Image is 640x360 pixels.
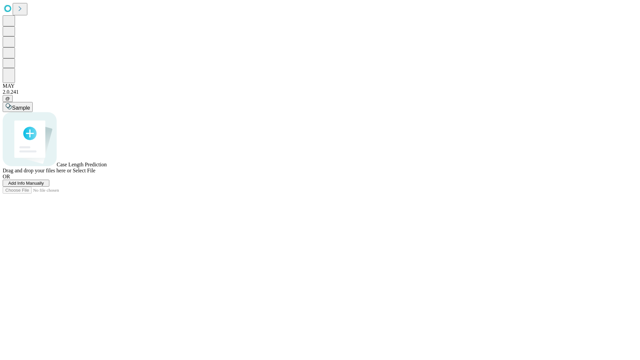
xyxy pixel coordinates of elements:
button: Sample [3,102,33,112]
div: MAY [3,83,637,89]
div: 2.0.241 [3,89,637,95]
span: Add Info Manually [8,181,44,186]
span: @ [5,96,10,101]
span: OR [3,174,10,179]
span: Sample [12,105,30,111]
button: @ [3,95,13,102]
span: Case Length Prediction [57,162,107,167]
button: Add Info Manually [3,180,49,187]
span: Drag and drop your files here or [3,168,71,173]
span: Select File [73,168,95,173]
